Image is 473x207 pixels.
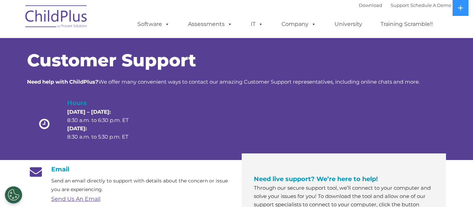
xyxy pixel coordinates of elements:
[22,0,91,35] img: ChildPlus by Procare Solutions
[67,109,111,115] strong: [DATE] – [DATE]:
[244,17,270,31] a: IT
[67,108,141,141] p: 8:30 a.m. to 6:30 p.m. ET 8:30 a.m. to 5:30 p.m. ET
[131,17,177,31] a: Software
[27,78,98,85] strong: Need help with ChildPlus?
[410,2,451,8] a: Schedule A Demo
[27,50,196,71] span: Customer Support
[254,175,378,183] span: Need live support? We’re here to help!
[374,17,440,31] a: Training Scramble!!
[359,2,451,8] font: |
[67,98,141,108] h4: Hours
[51,196,100,202] a: Send Us An Email
[275,17,323,31] a: Company
[27,78,420,85] span: We offer many convenient ways to contact our amazing Customer Support representatives, including ...
[359,2,382,8] a: Download
[27,166,231,173] h4: Email
[5,186,22,204] button: Cookies Settings
[328,17,369,31] a: University
[51,177,231,194] p: Send an email directly to support with details about the concern or issue you are experiencing.
[67,125,87,132] strong: [DATE]:
[391,2,409,8] a: Support
[181,17,239,31] a: Assessments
